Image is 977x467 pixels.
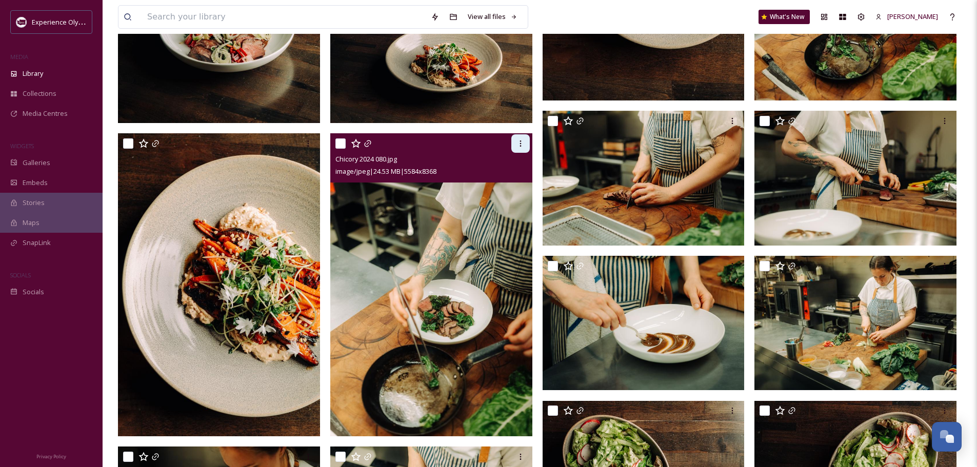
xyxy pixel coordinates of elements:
[330,133,532,436] img: Chicory 2024 080.jpg
[23,198,45,208] span: Stories
[16,17,27,27] img: download.jpeg
[23,178,48,188] span: Embeds
[32,17,93,27] span: Experience Olympia
[335,167,436,176] span: image/jpeg | 24.53 MB | 5584 x 8368
[759,10,810,24] a: What's New
[23,158,50,168] span: Galleries
[10,53,28,60] span: MEDIA
[463,7,523,27] a: View all files
[887,12,938,21] span: [PERSON_NAME]
[23,218,39,228] span: Maps
[23,238,51,248] span: SnapLink
[870,7,943,27] a: [PERSON_NAME]
[36,450,66,462] a: Privacy Policy
[23,287,44,297] span: Socials
[543,256,745,391] img: Chicory 2024 071.jpg
[754,256,956,391] img: Chicory 2024 070.jpg
[10,142,34,150] span: WIDGETS
[142,6,426,28] input: Search your library
[335,154,397,164] span: Chicory 2024 080.jpg
[754,111,956,246] img: Chicory 2024 074.jpg
[543,111,745,246] img: Chicory 2024 075.jpg
[118,133,320,436] img: Chicory 2024 081.jpg
[10,271,31,279] span: SOCIALS
[23,69,43,78] span: Library
[23,89,56,98] span: Collections
[23,109,68,118] span: Media Centres
[36,453,66,460] span: Privacy Policy
[932,422,962,452] button: Open Chat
